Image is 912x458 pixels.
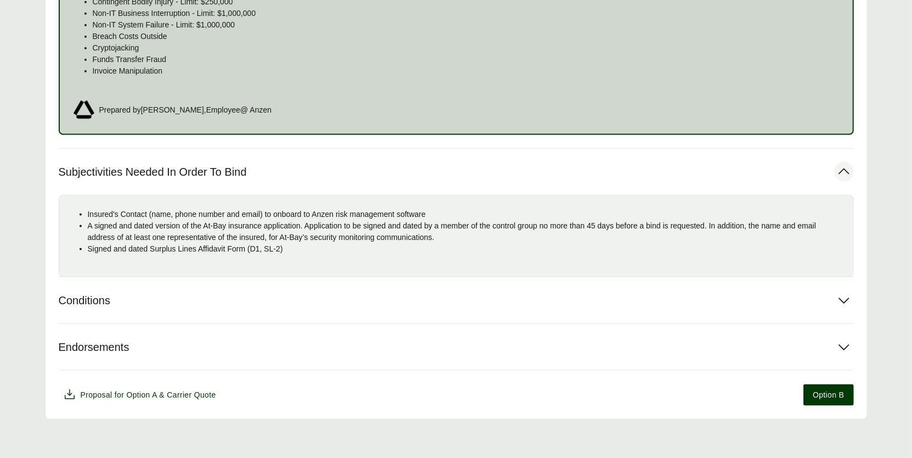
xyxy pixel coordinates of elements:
span: Prepared by [PERSON_NAME] , Employee @ Anzen [99,104,272,116]
button: Option B [803,384,853,406]
p: Funds Transfer Fraud [93,54,840,65]
p: Breach Costs Outside [93,31,840,42]
button: Proposal for Option A & Carrier Quote [59,384,220,406]
p: Non-IT Business Interruption - Limit: $1,000,000 [93,8,840,19]
p: Insured's Contact (name, phone number and email) to onboard to Anzen risk management software [88,209,845,220]
span: & Carrier Quote [159,390,216,399]
span: Subjectivities Needed In Order To Bind [59,165,247,179]
button: Conditions [59,277,854,323]
span: Option B [813,389,844,401]
span: Endorsements [59,340,129,354]
p: A signed and dated version of the At-Bay insurance application. Application to be signed and date... [88,220,845,243]
button: Subjectivities Needed In Order To Bind [59,149,854,195]
button: Endorsements [59,324,854,370]
p: Cryptojacking [93,42,840,54]
p: Signed and dated Surplus Lines Affidavit Form (D1, SL-2) [88,243,845,255]
p: Invoice Manipulation [93,65,840,77]
span: Proposal for [81,389,216,401]
span: Conditions [59,294,111,308]
p: Non-IT System Failure - Limit: $1,000,000 [93,19,840,31]
span: Option A [126,390,157,399]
